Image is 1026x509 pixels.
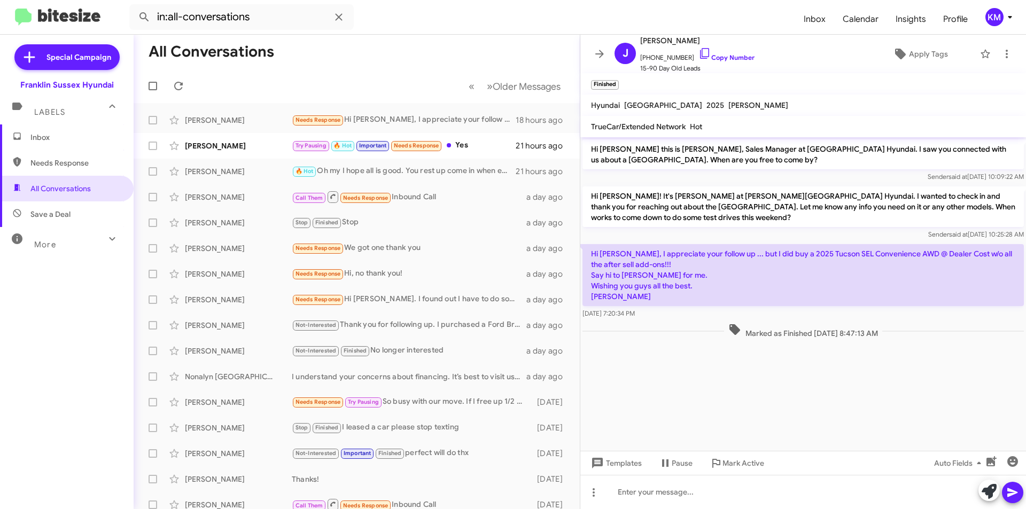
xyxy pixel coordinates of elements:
div: So busy with our move. If I free up 1/2 day, I'll check back. Thanks [292,396,532,408]
span: All Conversations [30,183,91,194]
button: Templates [580,453,650,473]
div: Thanks! [292,474,532,484]
div: [PERSON_NAME] [185,192,292,202]
div: [DATE] [532,397,571,408]
span: Call Them [296,502,323,509]
div: a day ago [526,217,571,228]
div: [PERSON_NAME] [185,320,292,331]
span: Hot [690,122,702,131]
button: KM [976,8,1014,26]
span: Apply Tags [909,44,948,64]
span: Templates [589,453,642,473]
input: Search [129,4,354,30]
div: [PERSON_NAME] [185,243,292,254]
div: a day ago [526,294,571,305]
div: a day ago [526,346,571,356]
a: Inbox [795,4,834,35]
div: a day ago [526,269,571,279]
span: Needs Response [296,296,341,303]
span: Older Messages [493,81,561,92]
div: I understand your concerns about financing. It’s best to visit us so we can explore options toget... [292,371,526,382]
a: Profile [935,4,976,35]
span: « [469,80,475,93]
span: [PHONE_NUMBER] [640,47,755,63]
div: [DATE] [532,474,571,484]
a: Insights [887,4,935,35]
span: 🔥 Hot [296,168,314,175]
div: [PERSON_NAME] [185,294,292,305]
div: [PERSON_NAME] [185,166,292,177]
span: Needs Response [296,270,341,277]
div: a day ago [526,320,571,331]
span: Needs Response [343,194,388,201]
a: Calendar [834,4,887,35]
div: [DATE] [532,448,571,459]
span: Stop [296,219,308,226]
div: Hi [PERSON_NAME], I appreciate your follow up ... but I did buy a 2025 Tucson SEL Convenience AWD... [292,114,516,126]
div: 21 hours ago [516,166,571,177]
span: Needs Response [30,158,121,168]
div: perfect will do thx [292,447,532,459]
span: Mark Active [722,453,764,473]
div: Hi [PERSON_NAME]. I found out I have to do some major repairs on my house so I'm going to hold of... [292,293,526,306]
div: [PERSON_NAME] [185,115,292,126]
div: I leased a car please stop texting [292,421,532,434]
div: Inbound Call [292,190,526,203]
span: Sender [DATE] 10:09:22 AM [928,173,1024,181]
div: [DATE] [532,422,571,433]
button: Auto Fields [926,453,994,473]
p: Hi [PERSON_NAME] this is [PERSON_NAME], Sales Manager at [GEOGRAPHIC_DATA] Hyundai. I saw you con... [582,139,1024,169]
span: 🔥 Hot [333,142,352,149]
span: Pause [672,453,693,473]
a: Copy Number [698,53,755,61]
h1: All Conversations [149,43,274,60]
span: [PERSON_NAME] [728,100,788,110]
span: Not-Interested [296,450,337,457]
span: said at [949,230,968,238]
div: a day ago [526,192,571,202]
span: said at [949,173,967,181]
div: Hi, no thank you! [292,268,526,280]
div: [PERSON_NAME] [185,346,292,356]
div: [PERSON_NAME] [185,474,292,484]
span: Hyundai [591,100,620,110]
div: Nonalyn [GEOGRAPHIC_DATA] [185,371,292,382]
span: Save a Deal [30,209,71,220]
div: Oh my I hope all is good. You rest up come in when ever you are feeling better [292,165,516,177]
span: [DATE] 7:20:34 PM [582,309,635,317]
div: Yes [292,139,516,152]
span: Finished [315,219,339,226]
span: Call Them [296,194,323,201]
div: [PERSON_NAME] [185,422,292,433]
span: More [34,240,56,249]
span: Needs Response [343,502,388,509]
span: Labels [34,107,65,117]
span: Important [359,142,387,149]
div: [PERSON_NAME] [185,269,292,279]
span: Try Pausing [348,398,379,405]
span: Marked as Finished [DATE] 8:47:13 AM [724,323,882,339]
div: [PERSON_NAME] [185,217,292,228]
span: [GEOGRAPHIC_DATA] [624,100,702,110]
nav: Page navigation example [463,75,567,97]
span: Not-Interested [296,322,337,328]
div: KM [985,8,1004,26]
span: TrueCar/Extended Network [591,122,686,131]
span: Finished [344,347,367,354]
button: Previous [462,75,481,97]
span: Needs Response [296,398,341,405]
div: a day ago [526,371,571,382]
div: Stop [292,216,526,229]
div: Franklin Sussex Hyundai [20,80,114,90]
span: Inbox [30,132,121,143]
span: 2025 [706,100,724,110]
button: Pause [650,453,701,473]
span: Stop [296,424,308,431]
span: J [623,45,628,62]
span: Important [344,450,371,457]
span: Auto Fields [934,453,985,473]
div: a day ago [526,243,571,254]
